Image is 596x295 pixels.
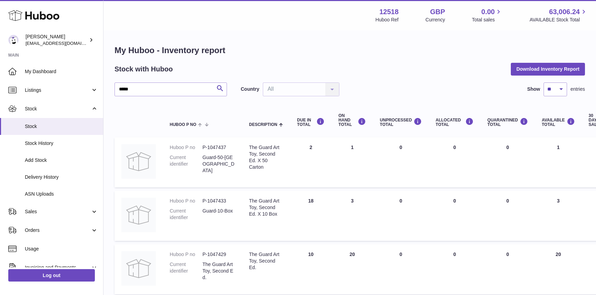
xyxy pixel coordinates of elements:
[373,191,429,241] td: 0
[426,17,445,23] div: Currency
[25,191,98,197] span: ASN Uploads
[8,35,19,45] img: caitlin@fancylamp.co
[249,251,283,271] div: The Guard Art Toy, Second Ed.
[202,154,235,174] dd: Guard-50-[GEOGRAPHIC_DATA]
[25,227,91,234] span: Orders
[25,246,98,252] span: Usage
[535,137,582,187] td: 1
[506,145,509,150] span: 0
[481,7,495,17] span: 0.00
[25,208,91,215] span: Sales
[290,191,331,241] td: 18
[202,198,235,204] dd: P-1047433
[379,7,399,17] strong: 12518
[373,244,429,294] td: 0
[26,33,88,47] div: [PERSON_NAME]
[241,86,259,92] label: Country
[202,208,235,221] dd: Guard-10-Box
[121,251,156,286] img: product image
[429,244,480,294] td: 0
[511,63,585,75] button: Download Inventory Report
[170,208,202,221] dt: Current identifier
[170,122,196,127] span: Huboo P no
[331,137,373,187] td: 1
[331,191,373,241] td: 3
[170,144,202,151] dt: Huboo P no
[527,86,540,92] label: Show
[202,251,235,258] dd: P-1047429
[170,251,202,258] dt: Huboo P no
[542,118,575,127] div: AVAILABLE Total
[170,261,202,281] dt: Current identifier
[376,17,399,23] div: Huboo Ref
[170,198,202,204] dt: Huboo P no
[430,7,445,17] strong: GBP
[290,244,331,294] td: 10
[115,45,585,56] h1: My Huboo - Inventory report
[506,198,509,204] span: 0
[26,40,101,46] span: [EMAIL_ADDRESS][DOMAIN_NAME]
[25,106,91,112] span: Stock
[115,65,173,74] h2: Stock with Huboo
[202,144,235,151] dd: P-1047437
[570,86,585,92] span: entries
[25,140,98,147] span: Stock History
[506,252,509,257] span: 0
[429,137,480,187] td: 0
[249,122,277,127] span: Description
[25,68,98,75] span: My Dashboard
[249,144,283,170] div: The Guard Art Toy, Second Ed. X 50 Carton
[25,123,98,130] span: Stock
[121,144,156,179] img: product image
[338,114,366,127] div: ON HAND Total
[25,87,91,94] span: Listings
[25,174,98,180] span: Delivery History
[297,118,325,127] div: DUE IN TOTAL
[535,244,582,294] td: 20
[549,7,580,17] span: 63,006.24
[121,198,156,232] img: product image
[331,244,373,294] td: 20
[472,17,503,23] span: Total sales
[529,7,588,23] a: 63,006.24 AVAILABLE Stock Total
[8,269,95,282] a: Log out
[535,191,582,241] td: 3
[249,198,283,217] div: The Guard Art Toy, Second Ed. X 10 Box
[25,264,91,271] span: Invoicing and Payments
[170,154,202,174] dt: Current identifier
[202,261,235,281] dd: The Guard Art Toy, Second Ed.
[290,137,331,187] td: 2
[380,118,422,127] div: UNPROCESSED Total
[472,7,503,23] a: 0.00 Total sales
[529,17,588,23] span: AVAILABLE Stock Total
[373,137,429,187] td: 0
[487,118,528,127] div: QUARANTINED Total
[25,157,98,164] span: Add Stock
[436,118,474,127] div: ALLOCATED Total
[429,191,480,241] td: 0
